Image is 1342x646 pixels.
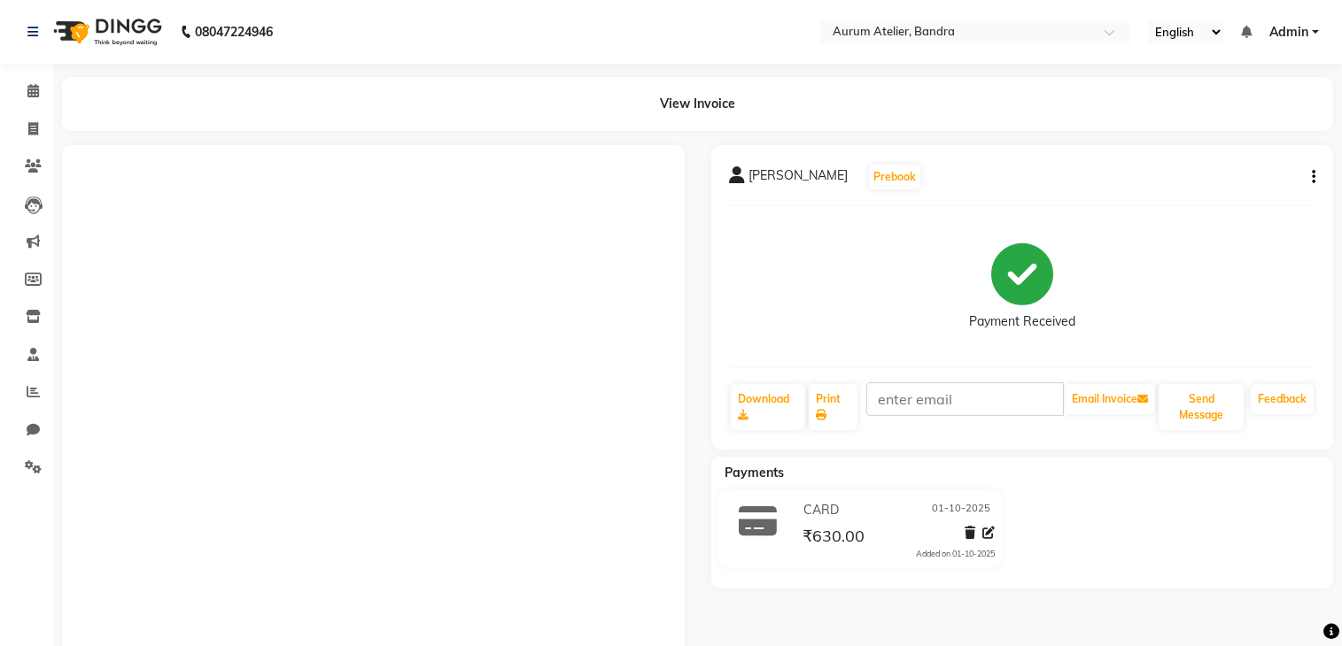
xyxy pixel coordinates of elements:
span: ₹630.00 [803,526,865,550]
img: logo [45,7,167,57]
a: Print [809,384,857,430]
a: Download [731,384,805,430]
button: Prebook [869,165,920,189]
span: Admin [1269,23,1308,42]
span: [PERSON_NAME] [749,166,848,191]
div: View Invoice [62,77,1333,131]
button: Send Message [1159,384,1244,430]
span: Payments [725,465,784,481]
span: CARD [803,501,839,519]
b: 08047224946 [195,7,273,57]
input: enter email [866,382,1064,416]
button: Email Invoice [1065,384,1155,414]
div: Payment Received [969,312,1075,331]
span: 01-10-2025 [932,501,990,519]
div: Added on 01-10-2025 [916,548,995,560]
a: Feedback [1251,384,1314,414]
